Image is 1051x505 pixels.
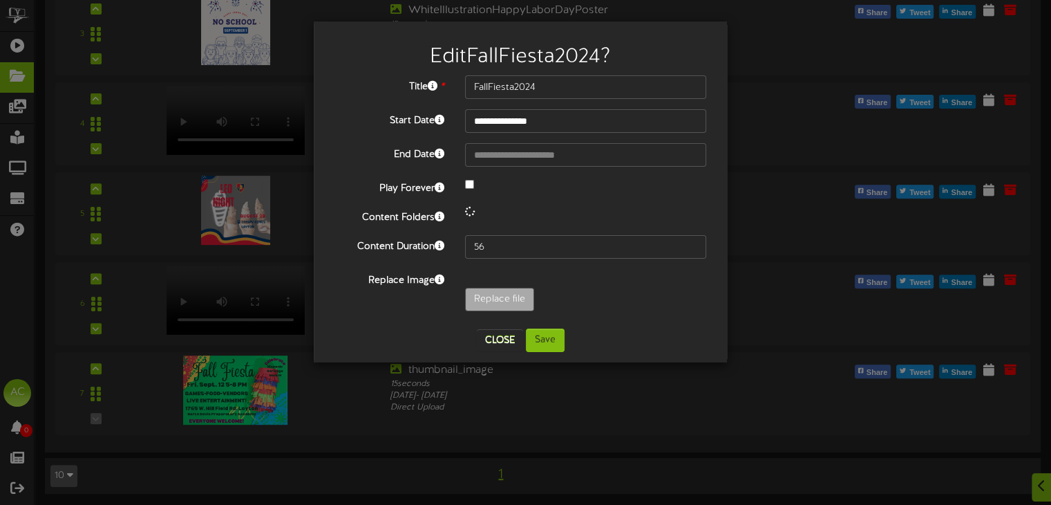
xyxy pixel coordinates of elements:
[465,75,706,99] input: Title
[334,46,706,68] h2: Edit FallFiesta2024 ?
[477,329,523,351] button: Close
[465,235,706,259] input: 15
[324,269,455,288] label: Replace Image
[526,329,565,352] button: Save
[324,143,455,162] label: End Date
[324,206,455,225] label: Content Folders
[324,109,455,128] label: Start Date
[324,75,455,94] label: Title
[324,177,455,196] label: Play Forever
[324,235,455,254] label: Content Duration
